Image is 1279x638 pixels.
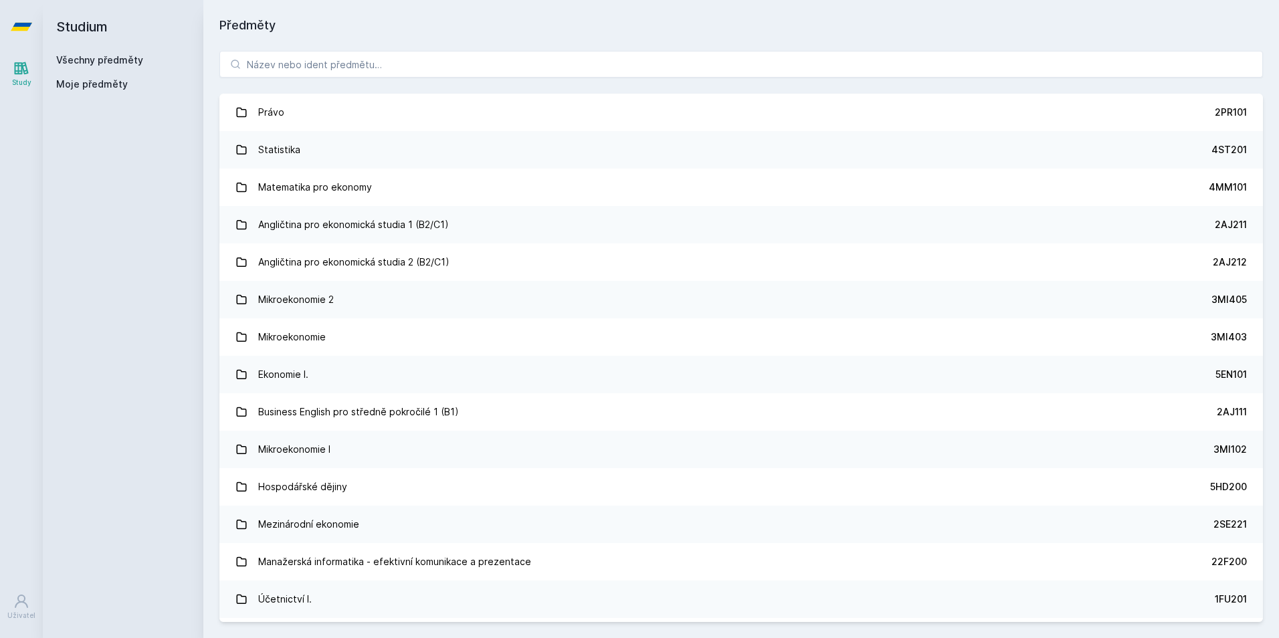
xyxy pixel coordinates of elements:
[56,54,143,66] a: Všechny předměty
[219,281,1263,318] a: Mikroekonomie 2 3MI405
[219,51,1263,78] input: Název nebo ident předmětu…
[1211,143,1247,156] div: 4ST201
[258,136,300,163] div: Statistika
[219,356,1263,393] a: Ekonomie I. 5EN101
[3,587,40,627] a: Uživatel
[56,78,128,91] span: Moje předměty
[219,580,1263,618] a: Účetnictví I. 1FU201
[1213,255,1247,269] div: 2AJ212
[258,399,459,425] div: Business English pro středně pokročilé 1 (B1)
[1209,181,1247,194] div: 4MM101
[7,611,35,621] div: Uživatel
[3,54,40,94] a: Study
[1210,480,1247,494] div: 5HD200
[258,174,372,201] div: Matematika pro ekonomy
[258,473,347,500] div: Hospodářské dějiny
[219,318,1263,356] a: Mikroekonomie 3MI403
[258,436,330,463] div: Mikroekonomie I
[1213,518,1247,531] div: 2SE221
[219,431,1263,468] a: Mikroekonomie I 3MI102
[258,249,450,276] div: Angličtina pro ekonomická studia 2 (B2/C1)
[1215,218,1247,231] div: 2AJ211
[219,206,1263,243] a: Angličtina pro ekonomická studia 1 (B2/C1) 2AJ211
[258,286,334,313] div: Mikroekonomie 2
[219,16,1263,35] h1: Předměty
[219,94,1263,131] a: Právo 2PR101
[219,131,1263,169] a: Statistika 4ST201
[1211,555,1247,568] div: 22F200
[1215,593,1247,606] div: 1FU201
[1211,330,1247,344] div: 3MI403
[258,586,312,613] div: Účetnictví I.
[219,393,1263,431] a: Business English pro středně pokročilé 1 (B1) 2AJ111
[258,324,326,350] div: Mikroekonomie
[1215,106,1247,119] div: 2PR101
[1215,368,1247,381] div: 5EN101
[258,99,284,126] div: Právo
[12,78,31,88] div: Study
[219,243,1263,281] a: Angličtina pro ekonomická studia 2 (B2/C1) 2AJ212
[1217,405,1247,419] div: 2AJ111
[258,548,531,575] div: Manažerská informatika - efektivní komunikace a prezentace
[258,361,308,388] div: Ekonomie I.
[219,169,1263,206] a: Matematika pro ekonomy 4MM101
[258,511,359,538] div: Mezinárodní ekonomie
[219,468,1263,506] a: Hospodářské dějiny 5HD200
[258,211,449,238] div: Angličtina pro ekonomická studia 1 (B2/C1)
[1211,293,1247,306] div: 3MI405
[1213,443,1247,456] div: 3MI102
[219,506,1263,543] a: Mezinárodní ekonomie 2SE221
[219,543,1263,580] a: Manažerská informatika - efektivní komunikace a prezentace 22F200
